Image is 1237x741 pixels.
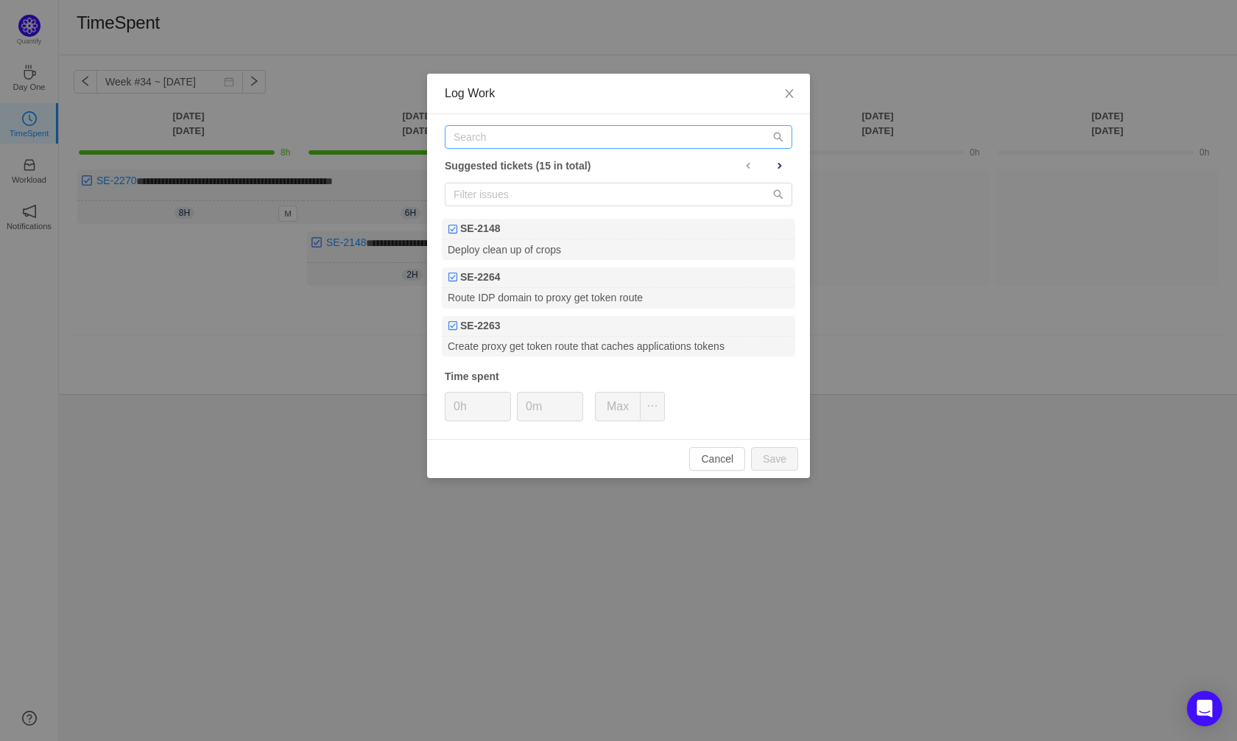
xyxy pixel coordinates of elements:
button: Cancel [689,447,745,471]
i: icon: search [773,189,783,200]
i: icon: close [783,88,795,99]
button: Save [751,447,798,471]
b: SE-2148 [460,221,500,236]
img: Task [448,272,458,282]
div: Time spent [445,369,792,384]
input: Search [445,125,792,149]
button: icon: ellipsis [640,392,665,421]
div: Open Intercom Messenger [1187,691,1222,726]
img: Task [448,224,458,234]
input: Filter issues [445,183,792,206]
div: Route IDP domain to proxy get token route [442,288,795,308]
img: Task [448,320,458,331]
b: SE-2263 [460,318,500,334]
i: icon: search [773,132,783,142]
div: Create proxy get token route that caches applications tokens [442,337,795,357]
button: Close [769,74,810,115]
div: Suggested tickets (15 in total) [445,156,792,175]
button: Max [595,392,641,421]
b: SE-2264 [460,270,500,285]
div: Log Work [445,85,792,102]
div: Deploy clean up of crops [442,239,795,259]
